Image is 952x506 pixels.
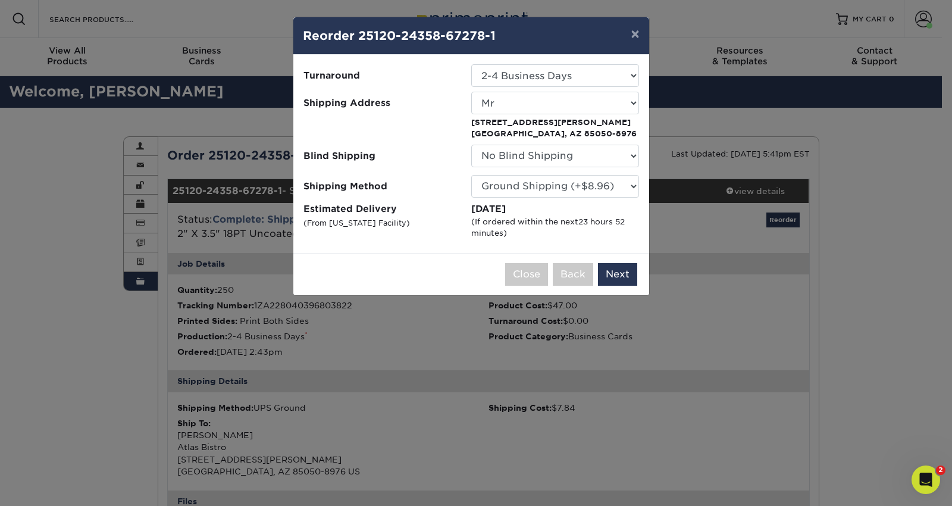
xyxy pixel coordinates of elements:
span: 2 [936,466,945,475]
button: × [621,17,649,51]
span: Turnaround [303,69,462,83]
button: Next [598,263,637,286]
span: 23 hours 52 minutes [471,217,625,238]
button: Back [553,263,593,286]
span: Shipping Address [303,96,462,110]
iframe: Intercom live chat [912,466,940,494]
p: [STREET_ADDRESS][PERSON_NAME] [GEOGRAPHIC_DATA], AZ 85050-8976 [471,117,639,140]
small: (From [US_STATE] Facility) [303,218,410,227]
div: (If ordered within the next ) [471,216,639,239]
button: Close [505,263,548,286]
div: [DATE] [471,202,639,216]
span: Blind Shipping [303,149,462,163]
h4: Reorder 25120-24358-67278-1 [303,27,640,45]
span: Shipping Method [303,179,462,193]
label: Estimated Delivery [303,202,471,239]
